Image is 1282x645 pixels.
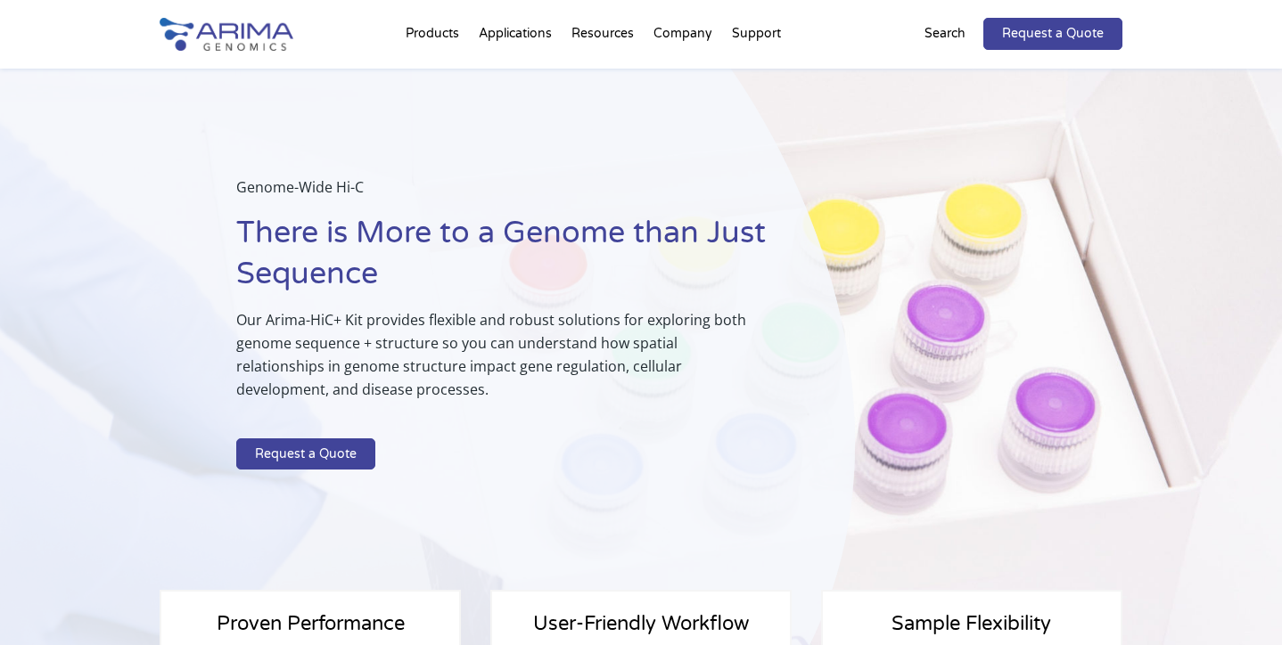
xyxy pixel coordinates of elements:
p: Our Arima-HiC+ Kit provides flexible and robust solutions for exploring both genome sequence + st... [236,308,766,415]
p: Genome-Wide Hi-C [236,176,766,213]
span: Proven Performance [217,612,405,635]
img: Arima-Genomics-logo [160,18,293,51]
span: User-Friendly Workflow [533,612,749,635]
span: Sample Flexibility [892,612,1051,635]
a: Request a Quote [983,18,1122,50]
a: Request a Quote [236,438,375,470]
p: Search [925,22,966,45]
h1: There is More to a Genome than Just Sequence [236,213,766,308]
